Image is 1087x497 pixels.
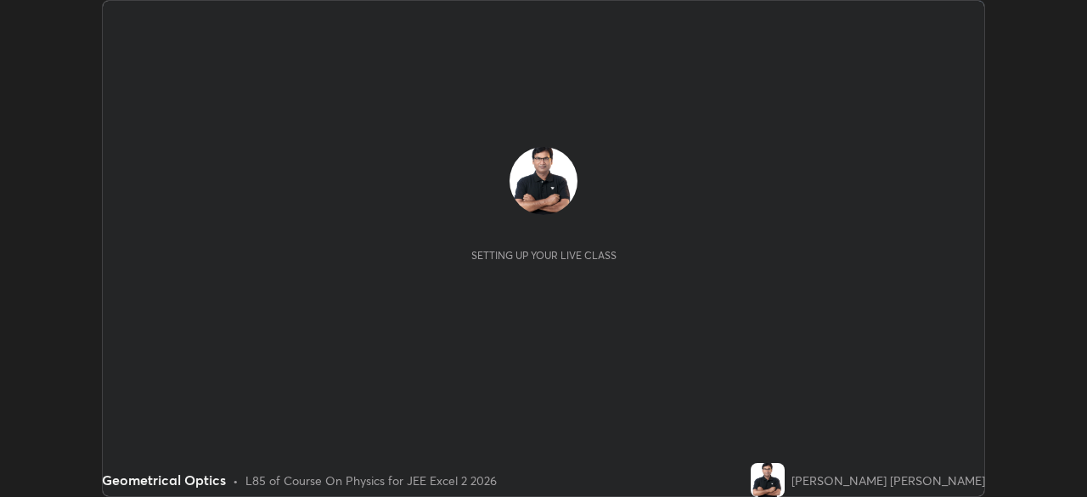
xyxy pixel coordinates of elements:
[510,147,577,215] img: 69af8b3bbf82471eb9dbcfa53d5670df.jpg
[751,463,785,497] img: 69af8b3bbf82471eb9dbcfa53d5670df.jpg
[791,472,985,489] div: [PERSON_NAME] [PERSON_NAME]
[102,470,226,490] div: Geometrical Optics
[245,472,497,489] div: L85 of Course On Physics for JEE Excel 2 2026
[233,472,239,489] div: •
[471,249,617,262] div: Setting up your live class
